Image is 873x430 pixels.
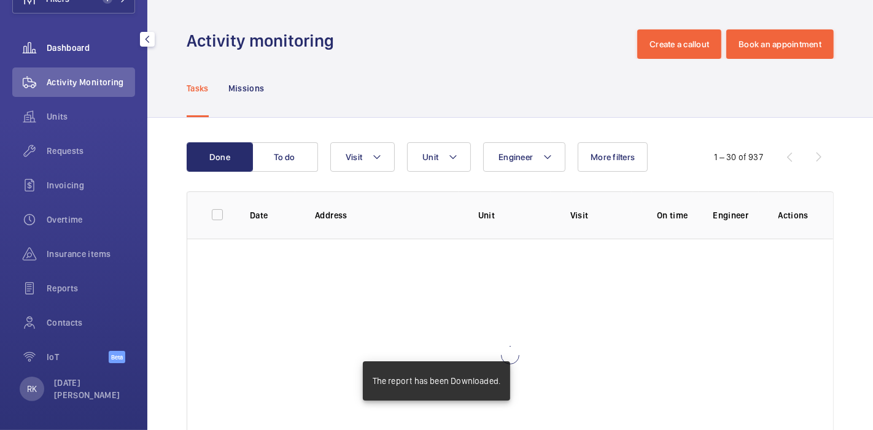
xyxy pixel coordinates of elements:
[591,152,635,162] span: More filters
[47,248,135,260] span: Insurance items
[726,29,834,59] button: Book an appointment
[47,317,135,329] span: Contacts
[250,209,295,221] p: Date
[578,142,648,172] button: More filters
[47,76,135,88] span: Activity Monitoring
[47,213,135,226] span: Overtime
[47,110,135,123] span: Units
[713,209,758,221] p: Engineer
[47,282,135,294] span: Reports
[637,29,721,59] button: Create a callout
[187,82,209,94] p: Tasks
[252,142,318,172] button: To do
[47,145,135,157] span: Requests
[373,375,501,387] p: The report has been Downloaded.
[422,152,438,162] span: Unit
[483,142,565,172] button: Engineer
[651,209,693,221] p: On time
[187,29,341,52] h1: Activity monitoring
[315,209,458,221] p: Address
[47,351,109,363] span: IoT
[778,209,809,221] p: Actions
[715,151,763,163] div: 1 – 30 of 937
[47,42,135,54] span: Dashboard
[330,142,395,172] button: Visit
[187,142,253,172] button: Done
[499,152,533,162] span: Engineer
[27,383,37,395] p: RK
[109,351,125,363] span: Beta
[54,377,128,401] p: [DATE][PERSON_NAME]
[478,209,551,221] p: Unit
[228,82,265,94] p: Missions
[47,179,135,191] span: Invoicing
[570,209,632,221] p: Visit
[407,142,471,172] button: Unit
[346,152,362,162] span: Visit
